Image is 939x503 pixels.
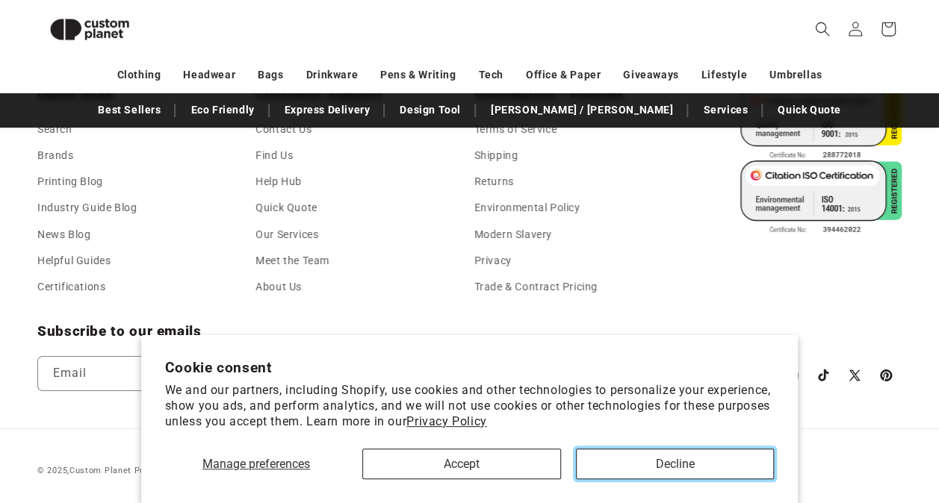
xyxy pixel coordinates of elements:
a: Pens & Writing [380,62,456,88]
a: Returns [474,169,514,195]
a: Environmental Policy [474,195,580,221]
a: Terms of Service [474,120,557,143]
a: Help Hub [255,169,302,195]
button: Manage preferences [165,449,348,479]
a: Contact Us [255,120,312,143]
a: Best Sellers [90,97,168,123]
h2: Cookie consent [165,359,775,376]
small: - Custom Planet Ltd. Registration Number 6722046 VAT no. 928 4537 94 [134,466,519,475]
a: Services [695,97,755,123]
a: Brands [37,143,74,169]
button: Accept [362,449,561,479]
a: Tech [478,62,503,88]
a: Meet the Team [255,248,329,274]
a: Bags [258,62,283,88]
a: Search [37,120,72,143]
a: About Us [255,274,302,300]
a: Shipping [474,143,518,169]
a: Eco Friendly [183,97,261,123]
small: © 2025, [37,466,131,475]
a: Lifestyle [701,62,747,88]
a: [PERSON_NAME] / [PERSON_NAME] [483,97,681,123]
iframe: Chat Widget [689,342,939,503]
a: Certifications [37,274,105,300]
a: Privacy [474,248,512,274]
a: Privacy Policy [406,414,486,428]
a: News Blog [37,222,90,248]
button: Decline [576,449,775,479]
span: Manage preferences [202,457,310,471]
a: Helpful Guides [37,248,111,274]
a: Our Services [255,222,318,248]
img: ISO 14001 Certified [740,160,902,235]
a: Custom Planet [69,466,131,475]
a: Umbrellas [769,62,822,88]
a: Printing Blog [37,169,103,195]
a: Trade & Contract Pricing [474,274,598,300]
a: Office & Paper [526,62,601,88]
a: Industry Guide Blog [37,195,137,221]
a: Powered by Shopify [134,466,217,475]
a: Quick Quote [770,97,849,123]
h2: Subscribe to our emails [37,322,706,340]
a: Clothing [117,62,161,88]
a: Giveaways [623,62,678,88]
a: Modern Slavery [474,222,552,248]
img: Custom Planet [37,6,142,53]
a: Find Us [255,143,293,169]
p: We and our partners, including Shopify, use cookies and other technologies to personalize your ex... [165,383,775,429]
a: Quick Quote [255,195,317,221]
a: Design Tool [392,97,468,123]
a: Express Delivery [277,97,378,123]
a: Headwear [183,62,235,88]
a: Drinkware [306,62,358,88]
summary: Search [806,13,839,46]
